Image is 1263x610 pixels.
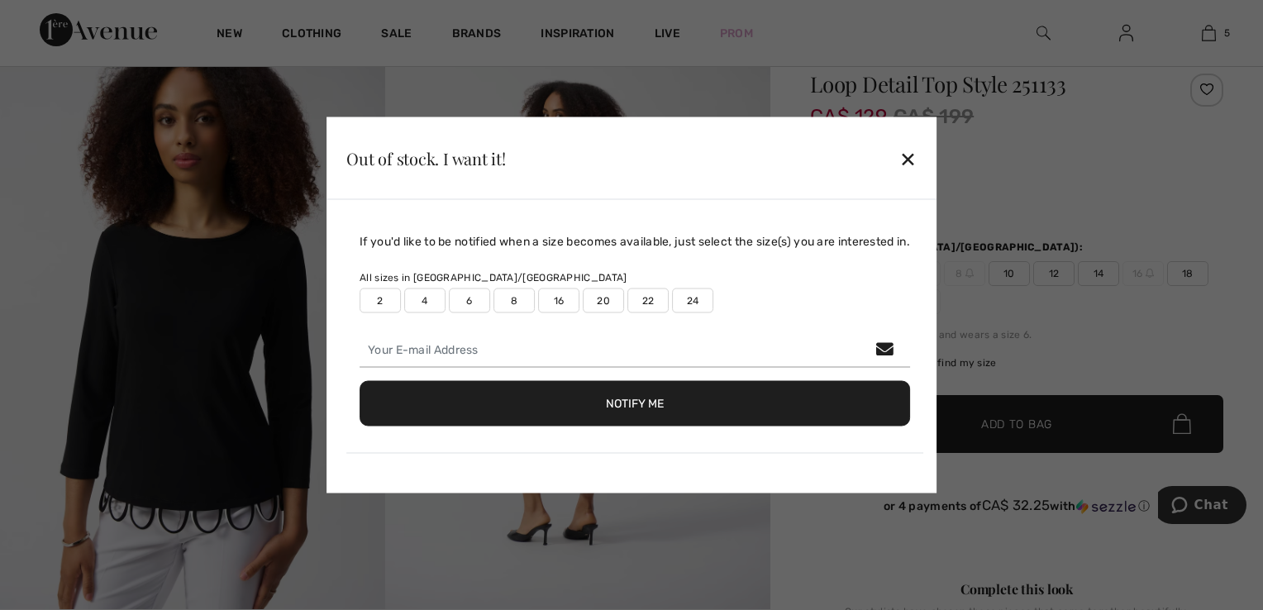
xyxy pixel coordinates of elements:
[360,270,910,285] div: All sizes in [GEOGRAPHIC_DATA]/[GEOGRAPHIC_DATA]
[360,233,910,250] div: If you'd like to be notified when a size becomes available, just select the size(s) you are inter...
[538,288,579,313] label: 16
[583,288,624,313] label: 20
[36,12,70,26] span: Chat
[449,288,490,313] label: 6
[360,288,401,313] label: 2
[360,333,910,368] input: Your E-mail Address
[627,288,669,313] label: 22
[672,288,713,313] label: 24
[493,288,535,313] label: 8
[360,381,910,427] button: Notify Me
[346,150,506,166] div: Out of stock. I want it!
[404,288,446,313] label: 4
[899,141,917,175] div: ✕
